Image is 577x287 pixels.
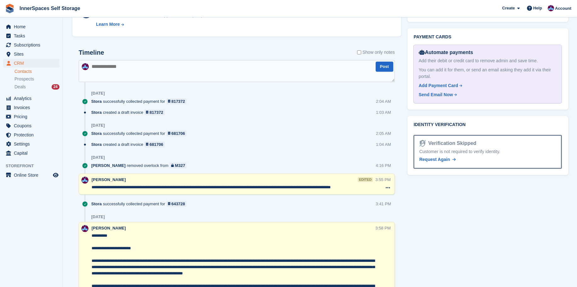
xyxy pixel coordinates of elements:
a: menu [3,140,59,148]
a: menu [3,121,59,130]
a: M327 [170,163,187,168]
a: menu [3,103,59,112]
div: Learn More [96,21,120,28]
span: Stora [91,98,102,104]
div: 2:05 AM [376,130,391,136]
div: Send Email Now [419,91,453,98]
div: 817372 [171,98,185,104]
a: 681706 [166,130,187,136]
span: Stora [91,201,102,207]
span: Stora [91,141,102,147]
label: Show only notes [357,49,395,56]
a: menu [3,59,59,68]
span: Storefront [6,163,63,169]
a: menu [3,50,59,58]
button: Post [376,62,393,72]
span: Account [555,5,571,12]
span: Create [502,5,515,11]
a: Preview store [52,171,59,179]
img: Paul Allo [81,177,88,184]
a: Learn More [96,21,231,28]
a: 681706 [144,141,165,147]
div: [DATE] [91,214,105,219]
a: menu [3,130,59,139]
div: 1:04 AM [376,141,391,147]
span: Invoices [14,103,52,112]
div: Verification Skipped [426,140,476,147]
div: 24 [52,84,59,90]
div: 681706 [149,141,163,147]
input: Show only notes [357,49,361,56]
a: 643728 [166,201,187,207]
img: Paul Allo [82,63,89,70]
div: You can add it for them, or send an email asking they add it via their portal. [419,67,557,80]
span: Settings [14,140,52,148]
a: Request Again [419,156,456,163]
span: Sites [14,50,52,58]
div: 1:03 AM [376,109,391,115]
span: [PERSON_NAME] [92,226,126,230]
a: menu [3,41,59,49]
h2: Identity verification [414,122,562,127]
a: menu [3,171,59,179]
h2: Payment cards [414,35,562,40]
div: edited [358,177,373,182]
div: successfully collected payment for [91,201,190,207]
div: 3:58 PM [375,225,390,231]
img: Identity Verification Ready [419,140,426,147]
div: Customer is not required to verify identity. [419,148,556,155]
div: Add Payment Card [419,82,458,89]
span: Subscriptions [14,41,52,49]
a: 817372 [166,98,187,104]
span: Stora [91,109,102,115]
a: Add Payment Card [419,82,554,89]
div: [DATE] [91,91,105,96]
span: Request Again [419,157,450,162]
a: 817372 [144,109,165,115]
span: Online Store [14,171,52,179]
a: menu [3,149,59,157]
div: [DATE] [91,155,105,160]
span: Coupons [14,121,52,130]
div: 681706 [171,130,185,136]
a: menu [3,94,59,103]
div: 3:41 PM [376,201,391,207]
div: removed overlock from [91,163,190,168]
div: 2:04 AM [376,98,391,104]
img: Paul Allo [81,225,88,232]
span: CRM [14,59,52,68]
div: created a draft invoice [91,109,168,115]
div: Automate payments [419,49,557,56]
img: stora-icon-8386f47178a22dfd0bd8f6a31ec36ba5ce8667c1dd55bd0f319d3a0aa187defe.svg [5,4,14,13]
div: 3:55 PM [375,177,390,183]
span: Pricing [14,112,52,121]
div: successfully collected payment for [91,98,190,104]
span: Prospects [14,76,34,82]
div: [DATE] [91,123,105,128]
div: 4:16 PM [376,163,391,168]
span: Stora [91,130,102,136]
img: Paul Allo [548,5,554,11]
span: Tasks [14,31,52,40]
div: 817372 [149,109,163,115]
span: Help [533,5,542,11]
div: created a draft invoice [91,141,168,147]
a: InnerSpaces Self Storage [17,3,83,14]
a: Contacts [14,69,59,75]
div: 643728 [171,201,185,207]
span: [PERSON_NAME] [92,177,126,182]
a: menu [3,22,59,31]
span: [PERSON_NAME] [91,163,126,168]
div: M327 [175,163,185,168]
a: menu [3,31,59,40]
div: successfully collected payment for [91,130,190,136]
div: Add their debit or credit card to remove admin and save time. [419,58,557,64]
span: Analytics [14,94,52,103]
h2: Timeline [79,49,104,56]
span: Home [14,22,52,31]
span: Deals [14,84,26,90]
a: menu [3,112,59,121]
span: Protection [14,130,52,139]
a: Deals 24 [14,84,59,90]
span: Capital [14,149,52,157]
